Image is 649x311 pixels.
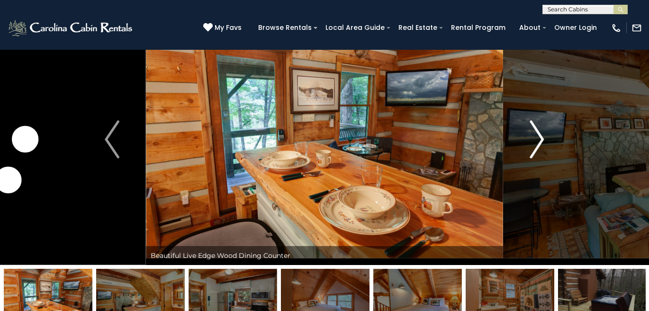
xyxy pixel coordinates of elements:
a: Local Area Guide [321,20,389,35]
a: Real Estate [394,20,442,35]
span: My Favs [215,23,242,33]
a: Owner Login [550,20,602,35]
a: About [514,20,545,35]
img: mail-regular-white.png [631,23,642,33]
button: Next [503,14,571,265]
img: arrow [105,120,119,158]
a: Browse Rentals [253,20,316,35]
img: phone-regular-white.png [611,23,622,33]
img: arrow [530,120,544,158]
a: My Favs [203,23,244,33]
div: Beautiful Live Edge Wood Dining Counter [146,246,503,265]
button: Previous [78,14,146,265]
a: Rental Program [446,20,510,35]
img: White-1-2.png [7,18,135,37]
